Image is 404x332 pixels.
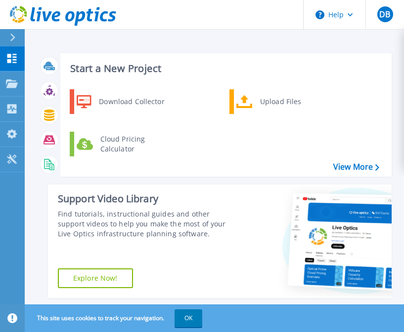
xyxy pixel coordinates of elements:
span: DB [379,10,390,18]
a: View More [333,162,379,172]
div: Find tutorials, instructional guides and other support videos to help you make the most of your L... [58,209,232,239]
a: Explore Now! [58,268,133,288]
div: Upload Files [255,92,328,111]
span: This site uses cookies to track your navigation. [27,309,202,327]
a: Upload Files [229,89,331,114]
div: Download Collector [94,92,169,111]
h3: Start a New Project [70,63,379,74]
a: Download Collector [70,89,171,114]
div: Cloud Pricing Calculator [95,134,169,154]
button: OK [175,309,202,327]
a: Cloud Pricing Calculator [70,132,171,156]
div: Support Video Library [58,192,232,205]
